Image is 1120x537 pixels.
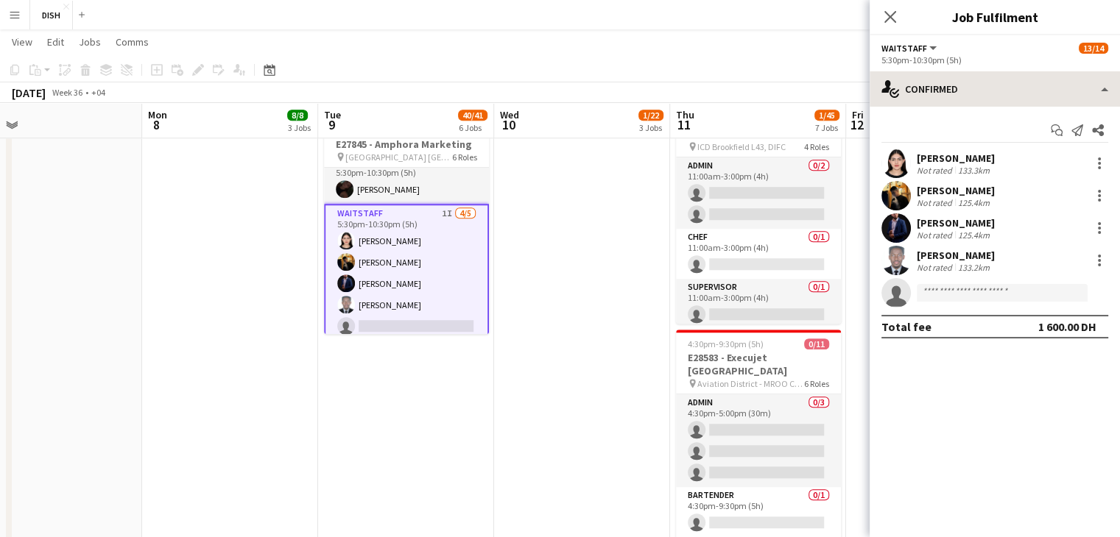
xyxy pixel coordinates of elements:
[41,32,70,51] a: Edit
[815,122,839,133] div: 7 Jobs
[12,35,32,49] span: View
[324,108,341,121] span: Tue
[697,141,786,152] span: ICD Brookfield L43, DIFC
[322,116,341,133] span: 9
[148,108,167,121] span: Mon
[676,487,841,537] app-card-role: Bartender0/14:30pm-9:30pm (5h)
[697,378,804,389] span: Aviation District - MROO C21-C22, [GEOGRAPHIC_DATA] World Cen
[458,110,487,121] span: 40/41
[1038,319,1096,334] div: 1 600.00 DH
[814,110,839,121] span: 1/45
[91,87,105,98] div: +04
[955,197,993,208] div: 125.4km
[1079,43,1108,54] span: 13/14
[73,32,107,51] a: Jobs
[498,116,519,133] span: 10
[638,110,663,121] span: 1/22
[688,338,764,349] span: 4:30pm-9:30pm (5h)
[917,262,955,273] div: Not rated
[146,116,167,133] span: 8
[676,106,841,324] app-job-card: 11:00am-3:00pm (4h)0/5E28570 - The Hustlers ICD Brookfield L43, DIFC4 RolesAdmin0/211:00am-3:00pm...
[676,394,841,487] app-card-role: Admin0/34:30pm-5:00pm (30m)
[674,116,694,133] span: 11
[917,184,995,197] div: [PERSON_NAME]
[676,108,694,121] span: Thu
[324,138,489,151] h3: E27845 - Amphora Marketing
[881,319,931,334] div: Total fee
[852,108,864,121] span: Fri
[6,32,38,51] a: View
[345,152,452,163] span: [GEOGRAPHIC_DATA] [GEOGRAPHIC_DATA]
[324,154,489,204] app-card-role: Supervisor1/15:30pm-10:30pm (5h)[PERSON_NAME]
[804,338,829,349] span: 0/11
[881,43,927,54] span: Waitstaff
[30,1,73,29] button: DISH
[676,351,841,377] h3: E28583 - Execujet [GEOGRAPHIC_DATA]
[79,35,101,49] span: Jobs
[804,378,829,389] span: 6 Roles
[917,249,995,262] div: [PERSON_NAME]
[639,122,663,133] div: 3 Jobs
[917,197,955,208] div: Not rated
[116,35,149,49] span: Comms
[47,35,64,49] span: Edit
[955,230,993,241] div: 125.4km
[500,108,519,121] span: Wed
[955,165,993,176] div: 133.3km
[955,262,993,273] div: 133.2km
[459,122,487,133] div: 6 Jobs
[12,85,46,100] div: [DATE]
[676,157,841,229] app-card-role: Admin0/211:00am-3:00pm (4h)
[804,141,829,152] span: 4 Roles
[917,165,955,176] div: Not rated
[917,216,995,230] div: [PERSON_NAME]
[870,71,1120,107] div: Confirmed
[287,110,308,121] span: 8/8
[850,116,864,133] span: 12
[881,43,939,54] button: Waitstaff
[917,152,995,165] div: [PERSON_NAME]
[917,230,955,241] div: Not rated
[676,229,841,279] app-card-role: Chef0/111:00am-3:00pm (4h)
[870,7,1120,26] h3: Job Fulfilment
[49,87,85,98] span: Week 36
[288,122,311,133] div: 3 Jobs
[324,204,489,342] app-card-role: Waitstaff1I4/55:30pm-10:30pm (5h)[PERSON_NAME][PERSON_NAME][PERSON_NAME][PERSON_NAME]
[676,279,841,329] app-card-role: Supervisor0/111:00am-3:00pm (4h)
[324,116,489,334] app-job-card: 5:30pm-10:30pm (5h)13/14E27845 - Amphora Marketing [GEOGRAPHIC_DATA] [GEOGRAPHIC_DATA]6 Roles[PER...
[452,152,477,163] span: 6 Roles
[110,32,155,51] a: Comms
[881,54,1108,65] div: 5:30pm-10:30pm (5h)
